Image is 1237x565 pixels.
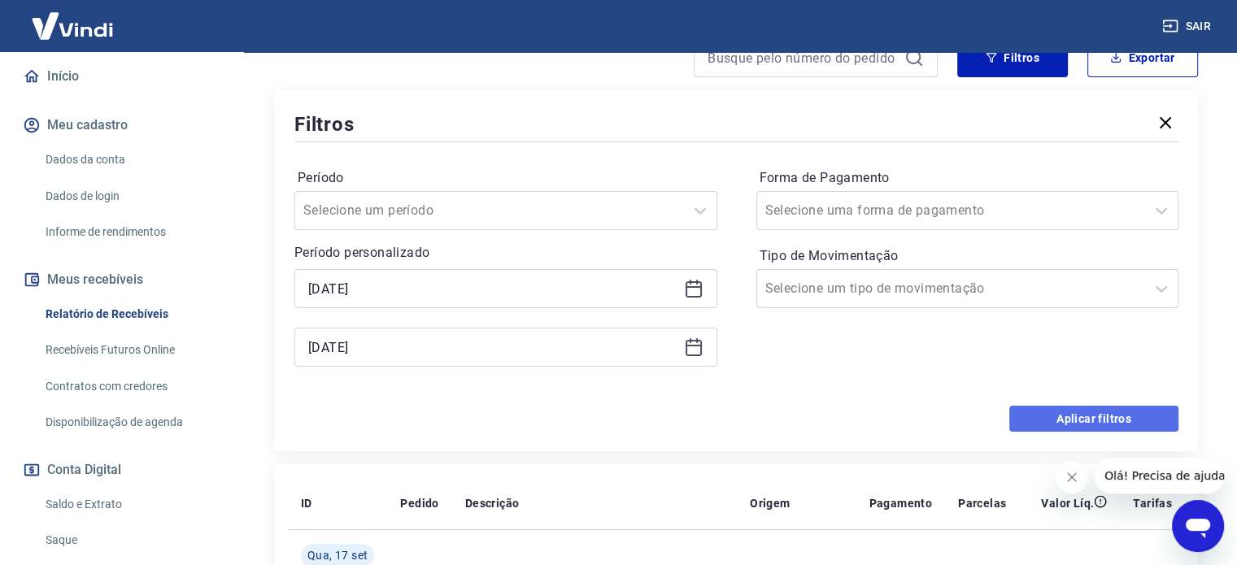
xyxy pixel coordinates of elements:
[308,335,677,359] input: Data final
[708,46,898,70] input: Busque pelo número do pedido
[400,495,438,511] p: Pedido
[20,452,224,488] button: Conta Digital
[1133,495,1172,511] p: Tarifas
[39,488,224,521] a: Saldo e Extrato
[1095,458,1224,493] iframe: Mensagem da empresa
[958,495,1006,511] p: Parcelas
[10,11,137,24] span: Olá! Precisa de ajuda?
[750,495,790,511] p: Origem
[465,495,520,511] p: Descrição
[1159,11,1217,41] button: Sair
[20,59,224,94] a: Início
[1041,495,1094,511] p: Valor Líq.
[20,1,125,50] img: Vindi
[1009,406,1178,432] button: Aplicar filtros
[957,38,1068,77] button: Filtros
[39,333,224,367] a: Recebíveis Futuros Online
[39,143,224,176] a: Dados da conta
[39,524,224,557] a: Saque
[869,495,933,511] p: Pagamento
[39,215,224,249] a: Informe de rendimentos
[20,107,224,143] button: Meu cadastro
[298,168,714,188] label: Período
[760,246,1176,266] label: Tipo de Movimentação
[307,547,368,563] span: Qua, 17 set
[39,406,224,439] a: Disponibilização de agenda
[39,370,224,403] a: Contratos com credores
[294,243,717,263] p: Período personalizado
[308,276,677,301] input: Data inicial
[1172,500,1224,552] iframe: Botão para abrir a janela de mensagens
[20,262,224,298] button: Meus recebíveis
[1087,38,1198,77] button: Exportar
[39,298,224,331] a: Relatório de Recebíveis
[760,168,1176,188] label: Forma de Pagamento
[301,495,312,511] p: ID
[1056,461,1088,493] iframe: Fechar mensagem
[294,111,355,137] h5: Filtros
[39,180,224,213] a: Dados de login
